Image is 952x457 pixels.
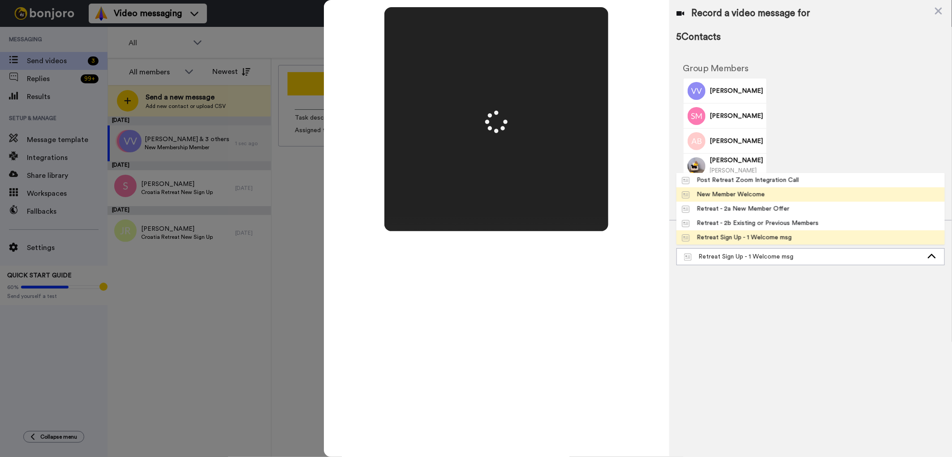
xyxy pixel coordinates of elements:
h2: Group Members [683,64,767,73]
img: Image of Caryn Gillespie [688,157,706,175]
img: Message-temps.svg [682,191,689,198]
span: [PERSON_NAME] [710,112,763,121]
div: New Member Welcome [682,190,765,199]
span: [PERSON_NAME] [710,137,763,146]
div: Retreat - 2a New Member Offer [682,204,789,213]
img: Message-temps.svg [682,220,689,227]
img: Message-temps.svg [682,177,689,184]
img: Message-temps.svg [682,234,689,241]
img: Message-temps.svg [682,206,689,213]
img: Message-temps.svg [684,254,692,261]
img: Image of Violeta Vojnović [688,82,706,100]
div: Retreat Sign Up - 1 Welcome msg [684,252,923,261]
img: Image of Alison Blundy [688,132,706,150]
span: [PERSON_NAME] [710,156,763,165]
div: Retreat Sign Up - 1 Welcome msg [682,233,792,242]
img: Image of Shauna MacEwan [688,107,706,125]
span: [PERSON_NAME] [710,168,757,173]
span: [PERSON_NAME] [710,86,763,95]
div: Post Retreat Zoom Integration Call [682,176,799,185]
div: Retreat - 2b Existing or Previous Members [682,219,818,228]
